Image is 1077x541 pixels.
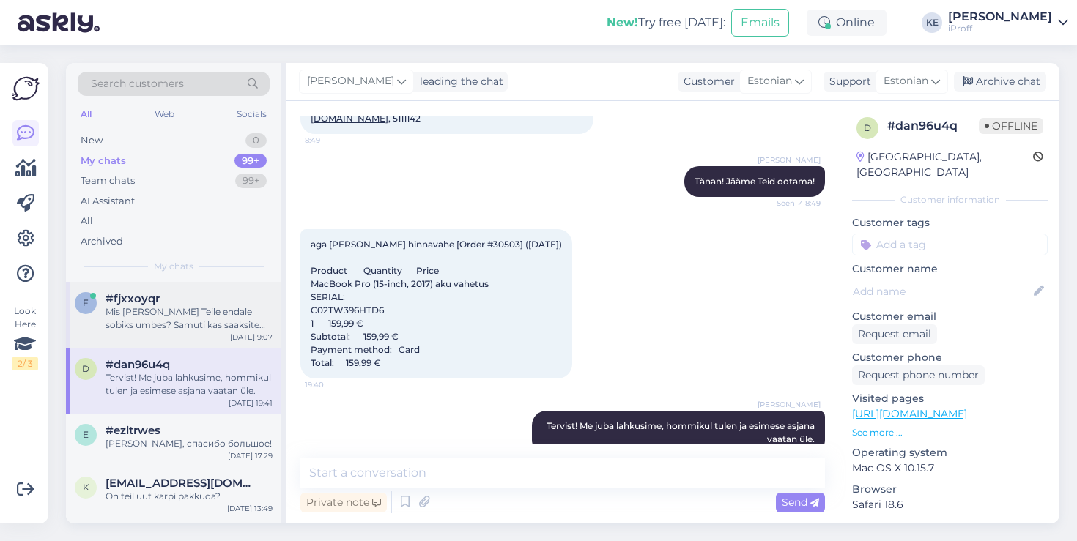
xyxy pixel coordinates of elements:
[82,363,89,374] span: d
[78,105,95,124] div: All
[81,174,135,188] div: Team chats
[607,15,638,29] b: New!
[307,73,394,89] span: [PERSON_NAME]
[856,149,1033,180] div: [GEOGRAPHIC_DATA], [GEOGRAPHIC_DATA]
[758,154,821,165] span: [PERSON_NAME]
[766,198,821,209] span: Seen ✓ 8:49
[311,239,562,368] span: aga [PERSON_NAME] hinnavahe [Order #30503] ([DATE]) Product Quantity Price MacBook Pro (15-inch, ...
[824,74,871,89] div: Support
[695,176,815,187] span: Tänan! Jääme Teid ootama!
[852,391,1048,406] p: Visited pages
[83,297,89,308] span: f
[12,357,38,370] div: 2 / 3
[852,261,1048,277] p: Customer name
[234,105,270,124] div: Socials
[864,122,871,133] span: d
[106,490,273,503] div: On teil uut karpi pakkuda?
[235,174,267,188] div: 99+
[152,105,177,124] div: Web
[228,450,273,461] div: [DATE] 17:29
[852,215,1048,231] p: Customer tags
[81,234,123,249] div: Archived
[106,424,160,437] span: #ezltrwes
[229,398,273,408] div: [DATE] 19:41
[852,407,967,420] a: [URL][DOMAIN_NAME]
[852,193,1048,206] div: Customer information
[758,399,821,410] span: [PERSON_NAME]
[782,496,819,509] span: Send
[807,10,887,36] div: Online
[948,11,1052,23] div: [PERSON_NAME]
[948,23,1052,34] div: iProff
[887,117,979,135] div: # dan96u4q
[954,72,1046,92] div: Archive chat
[853,283,1031,299] input: Add name
[81,133,103,148] div: New
[852,350,1048,365] p: Customer phone
[607,14,725,31] div: Try free [DATE]:
[106,477,258,490] span: karmolepp@gmail.com
[852,497,1048,512] p: Safari 18.6
[106,292,160,305] span: #fjxxoyqr
[234,154,267,168] div: 99+
[852,365,985,385] div: Request phone number
[83,429,89,440] span: e
[91,76,184,92] span: Search customers
[852,482,1048,497] p: Browser
[852,309,1048,324] p: Customer email
[12,75,40,102] img: Askly Logo
[106,305,273,332] div: Mis [PERSON_NAME] Teile endale sobiks umbes? Samuti kas saaksite kirjutada ka [PERSON_NAME], emai...
[678,74,735,89] div: Customer
[300,493,387,512] div: Private note
[106,358,170,371] span: #dan96u4q
[245,133,267,148] div: 0
[12,305,38,370] div: Look Here
[305,379,360,390] span: 19:40
[106,371,273,398] div: Tervist! Me juba lahkusime, hommikul tulen ja esimese asjana vaatan üle.
[852,234,1048,255] input: Add a tag
[747,73,792,89] span: Estonian
[81,194,135,209] div: AI Assistant
[106,437,273,450] div: [PERSON_NAME], спасибо большое!
[852,324,937,344] div: Request email
[884,73,928,89] span: Estonian
[230,332,273,343] div: [DATE] 9:07
[154,260,193,273] span: My chats
[948,11,1068,34] a: [PERSON_NAME]iProff
[227,503,273,514] div: [DATE] 13:49
[81,154,126,168] div: My chats
[852,445,1048,460] p: Operating system
[414,74,503,89] div: leading the chat
[922,12,942,33] div: KE
[547,420,817,444] span: Tervist! Me juba lahkusime, hommikul tulen ja esimese asjana vaatan üle.
[305,135,360,146] span: 8:49
[852,426,1048,439] p: See more ...
[83,482,89,493] span: k
[852,460,1048,476] p: Mac OS X 10.15.7
[731,9,789,37] button: Emails
[979,118,1043,134] span: Offline
[81,214,93,228] div: All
